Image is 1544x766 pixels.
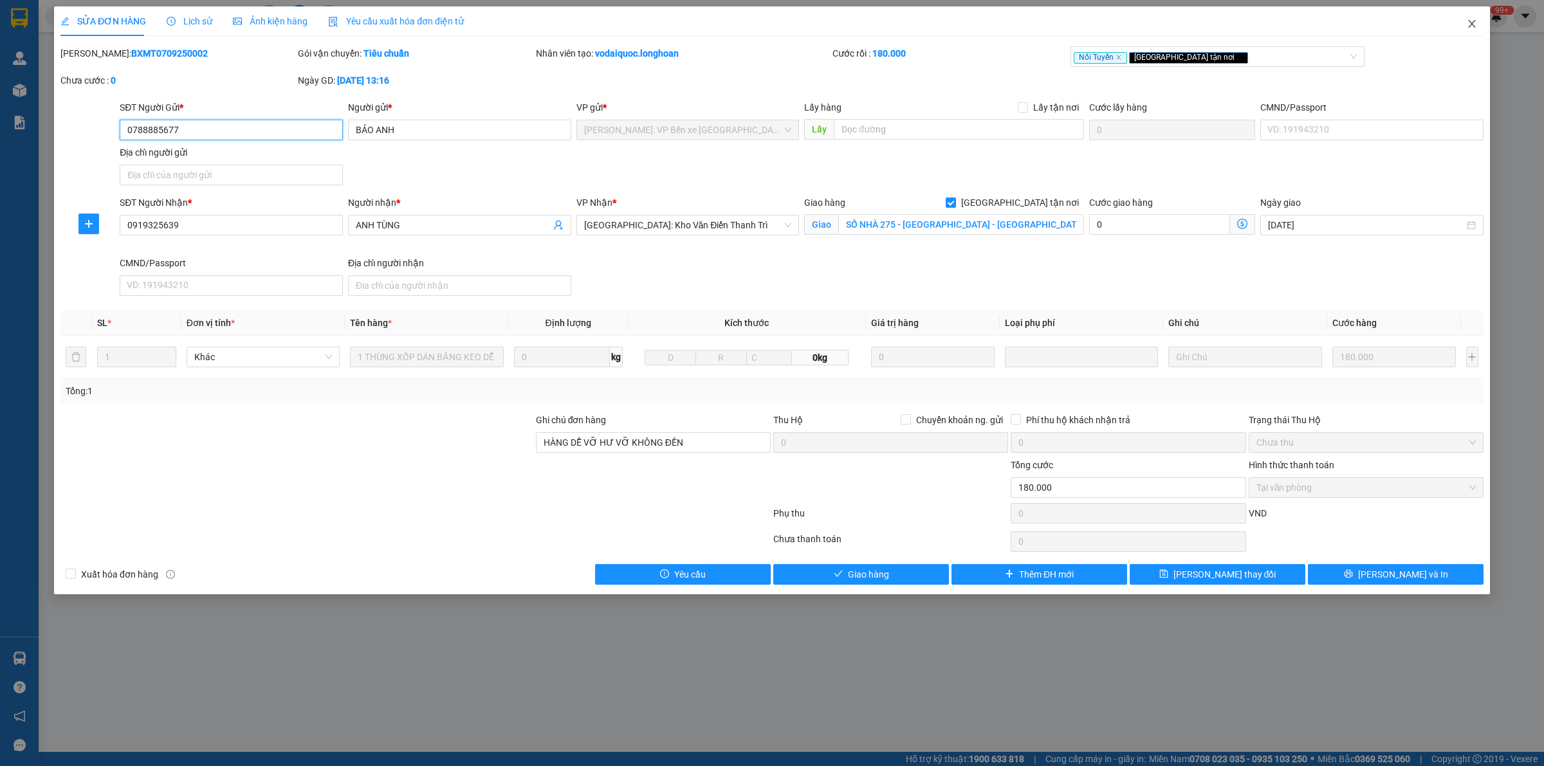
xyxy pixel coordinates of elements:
[1308,564,1484,585] button: printer[PERSON_NAME] và In
[1249,413,1484,427] div: Trạng thái Thu Hộ
[773,564,949,585] button: checkGiao hàng
[576,100,800,114] div: VP gửi
[86,26,264,39] span: Ngày in phiếu: 13:12 ngày
[76,567,163,581] span: Xuất hóa đơn hàng
[1358,567,1448,581] span: [PERSON_NAME] và In
[792,350,849,365] span: 0kg
[1454,6,1490,42] button: Close
[1005,569,1014,579] span: plus
[536,415,607,425] label: Ghi chú đơn hàng
[5,78,198,95] span: Mã đơn: BXMT1209250008
[951,564,1127,585] button: plusThêm ĐH mới
[298,46,533,60] div: Gói vận chuyển:
[772,506,1009,529] div: Phụ thu
[233,17,242,26] span: picture
[1130,564,1305,585] button: save[PERSON_NAME] thay đổi
[1249,508,1267,518] span: VND
[1011,460,1053,470] span: Tổng cước
[60,16,146,26] span: SỬA ĐƠN HÀNG
[1256,433,1476,452] span: Chưa thu
[1074,52,1127,64] span: Nối Tuyến
[298,73,533,87] div: Ngày GD:
[66,347,86,367] button: delete
[1129,52,1248,64] span: [GEOGRAPHIC_DATA] tận nơi
[1163,311,1327,336] th: Ghi chú
[1116,54,1122,60] span: close
[536,46,831,60] div: Nhân viên tạo:
[584,215,792,235] span: Hà Nội: Kho Văn Điển Thanh Trì
[5,44,98,66] span: [PHONE_NUMBER]
[78,214,99,234] button: plus
[773,415,803,425] span: Thu Hộ
[120,100,343,114] div: SĐT Người Gửi
[60,73,295,87] div: Chưa cước :
[872,48,906,59] b: 180.000
[1021,413,1135,427] span: Phí thu hộ khách nhận trả
[350,318,392,328] span: Tên hàng
[66,384,596,398] div: Tổng: 1
[120,145,343,160] div: Địa chỉ người gửi
[834,119,1084,140] input: Dọc đường
[1019,567,1074,581] span: Thêm ĐH mới
[746,350,793,365] input: C
[1467,19,1477,29] span: close
[871,347,995,367] input: 0
[674,567,706,581] span: Yêu cầu
[166,570,175,579] span: info-circle
[350,347,503,367] input: VD: Bàn, Ghế
[1089,214,1230,235] input: Cước giao hàng
[804,102,841,113] span: Lấy hàng
[120,196,343,210] div: SĐT Người Nhận
[348,256,571,270] div: Địa chỉ người nhận
[60,17,69,26] span: edit
[97,318,107,328] span: SL
[645,350,696,365] input: D
[111,75,116,86] b: 0
[1237,219,1247,229] span: dollar-circle
[233,16,308,26] span: Ảnh kiện hàng
[804,214,838,235] span: Giao
[838,214,1084,235] input: Giao tận nơi
[348,275,571,296] input: Địa chỉ của người nhận
[1332,347,1456,367] input: 0
[363,48,409,59] b: Tiêu chuẩn
[348,100,571,114] div: Người gửi
[553,220,564,230] span: user-add
[1260,100,1484,114] div: CMND/Passport
[328,16,464,26] span: Yêu cầu xuất hóa đơn điện tử
[1089,120,1255,140] input: Cước lấy hàng
[724,318,769,328] span: Kích thước
[91,6,260,23] strong: PHIẾU DÁN LÊN HÀNG
[35,44,68,55] strong: CSKH:
[1089,102,1147,113] label: Cước lấy hàng
[1028,100,1084,114] span: Lấy tận nơi
[804,119,834,140] span: Lấy
[60,46,295,60] div: [PERSON_NAME]:
[131,48,208,59] b: BXMT0709250002
[1268,218,1464,232] input: Ngày giao
[120,256,343,270] div: CMND/Passport
[1236,54,1243,60] span: close
[695,350,747,365] input: R
[848,567,889,581] span: Giao hàng
[536,432,771,453] input: Ghi chú đơn hàng
[1260,197,1301,208] label: Ngày giao
[167,16,212,26] span: Lịch sử
[1173,567,1276,581] span: [PERSON_NAME] thay đổi
[772,532,1009,554] div: Chưa thanh toán
[576,197,612,208] span: VP Nhận
[1344,569,1353,579] span: printer
[120,165,343,185] input: Địa chỉ của người gửi
[337,75,389,86] b: [DATE] 13:16
[1000,311,1163,336] th: Loại phụ phí
[660,569,669,579] span: exclamation-circle
[956,196,1084,210] span: [GEOGRAPHIC_DATA] tận nơi
[595,48,679,59] b: vodaiquoc.longhoan
[1466,347,1478,367] button: plus
[911,413,1008,427] span: Chuyển khoản ng. gửi
[832,46,1067,60] div: Cước rồi :
[167,17,176,26] span: clock-circle
[187,318,235,328] span: Đơn vị tính
[804,197,845,208] span: Giao hàng
[348,196,571,210] div: Người nhận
